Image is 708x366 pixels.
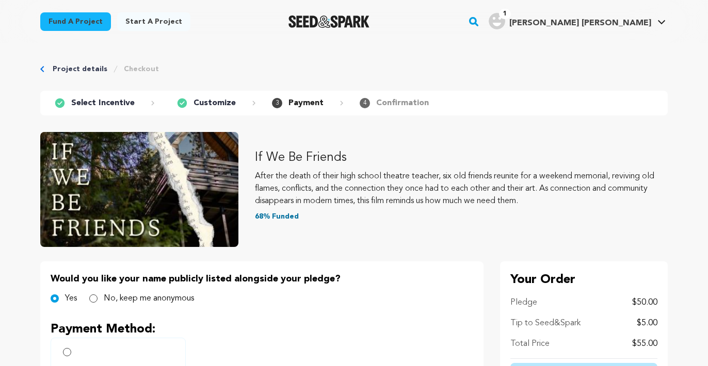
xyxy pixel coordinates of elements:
span: 3 [272,98,282,108]
img: user.png [489,13,505,29]
p: $50.00 [632,296,657,309]
div: Breadcrumb [40,64,668,74]
p: After the death of their high school theatre teacher, six old friends reunite for a weekend memor... [255,170,668,207]
a: Seed&Spark Homepage [288,15,369,28]
span: [PERSON_NAME] [PERSON_NAME] [509,19,651,27]
a: Andrea Cain E.'s Profile [487,11,668,29]
p: Pledge [510,296,537,309]
p: If We Be Friends [255,149,668,166]
a: Fund a project [40,12,111,31]
div: Andrea Cain E.'s Profile [489,13,651,29]
span: Andrea Cain E.'s Profile [487,11,668,32]
label: Yes [65,292,77,305]
img: Seed&Spark Logo Dark Mode [288,15,369,28]
p: Payment [288,97,324,109]
p: $55.00 [632,338,657,350]
p: Tip to Seed&Spark [510,317,581,329]
span: 4 [360,98,370,108]
p: Select Incentive [71,97,135,109]
p: Would you like your name publicly listed alongside your pledge? [51,272,473,286]
p: Confirmation [376,97,429,109]
p: Your Order [510,272,657,288]
img: If We Be Friends image [40,132,238,247]
a: Start a project [117,12,190,31]
p: Customize [194,97,236,109]
p: Payment Method: [51,321,473,338]
p: 68% Funded [255,211,668,222]
p: Total Price [510,338,550,350]
label: No, keep me anonymous [104,292,194,305]
a: Project details [53,64,107,74]
span: 1 [499,9,511,19]
p: $5.00 [637,317,657,329]
a: Checkout [124,64,159,74]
